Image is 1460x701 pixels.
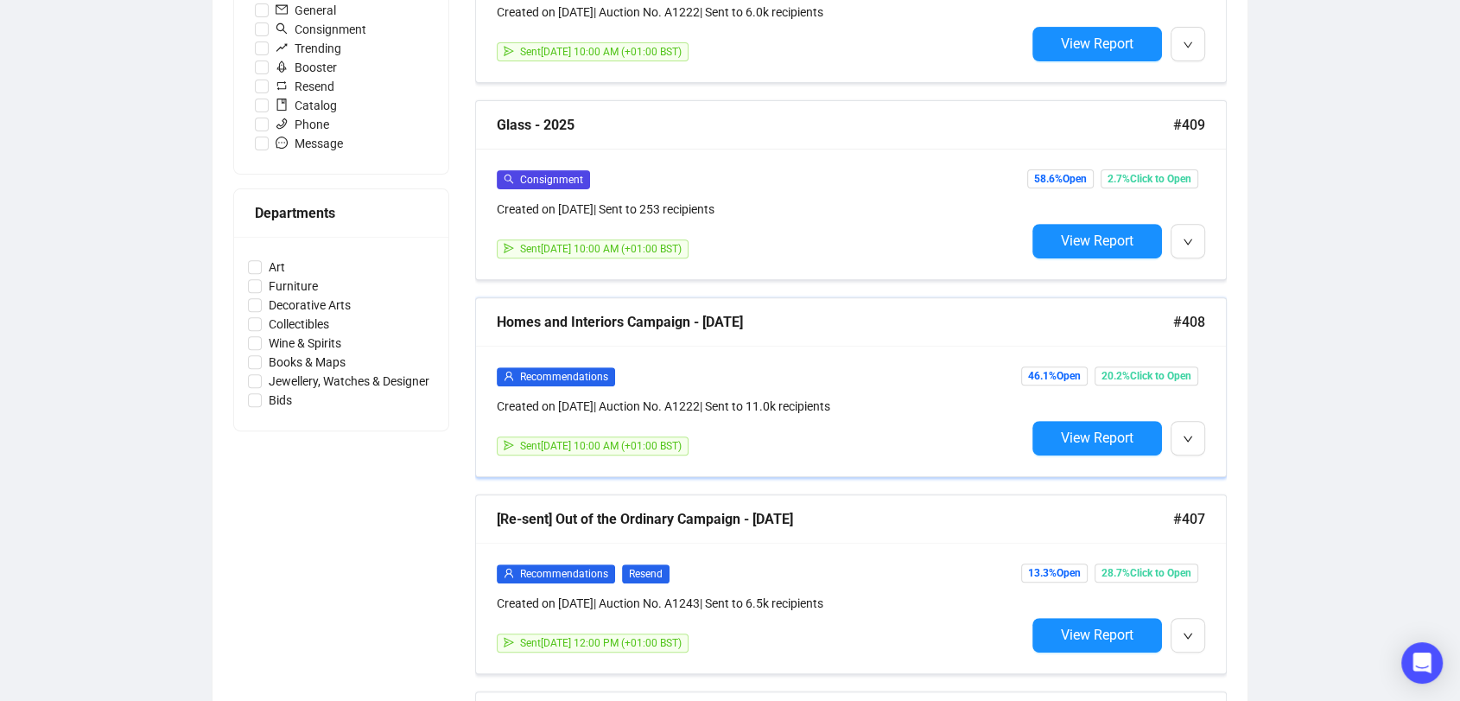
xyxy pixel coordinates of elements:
[1183,237,1193,247] span: down
[497,200,1025,219] div: Created on [DATE] | Sent to 253 recipients
[497,397,1025,416] div: Created on [DATE] | Auction No. A1222 | Sent to 11.0k recipients
[255,202,428,224] div: Departments
[1061,430,1133,446] span: View Report
[1021,564,1088,583] span: 13.3% Open
[1032,27,1162,61] button: View Report
[504,371,514,381] span: user
[1173,311,1205,333] span: #408
[1061,627,1133,643] span: View Report
[520,568,608,580] span: Recommendations
[497,3,1025,22] div: Created on [DATE] | Auction No. A1222 | Sent to 6.0k recipients
[1061,35,1133,52] span: View Report
[262,353,352,372] span: Books & Maps
[1183,631,1193,641] span: down
[262,334,348,353] span: Wine & Spirits
[262,315,336,334] span: Collectibles
[1095,564,1198,583] span: 28.7% Click to Open
[276,61,288,73] span: rocket
[269,20,373,39] span: Consignment
[520,637,682,649] span: Sent [DATE] 12:00 PM (+01:00 BST)
[262,391,299,410] span: Bids
[262,277,325,296] span: Furniture
[1401,642,1443,684] div: Open Intercom Messenger
[475,494,1227,674] a: [Re-sent] Out of the Ordinary Campaign - [DATE]#407userRecommendationsResendCreated on [DATE]| Au...
[262,296,358,315] span: Decorative Arts
[269,1,343,20] span: General
[1027,169,1094,188] span: 58.6% Open
[622,564,670,583] span: Resend
[497,311,1173,333] div: Homes and Interiors Campaign - [DATE]
[475,100,1227,280] a: Glass - 2025#409searchConsignmentCreated on [DATE]| Sent to 253 recipientssendSent[DATE] 10:00 AM...
[1095,366,1198,386] span: 20.2% Click to Open
[276,3,288,16] span: mail
[276,99,288,111] span: book
[269,77,341,96] span: Resend
[504,174,514,184] span: search
[1173,508,1205,530] span: #407
[504,568,514,578] span: user
[520,371,608,383] span: Recommendations
[1173,114,1205,136] span: #409
[520,440,682,452] span: Sent [DATE] 10:00 AM (+01:00 BST)
[497,508,1173,530] div: [Re-sent] Out of the Ordinary Campaign - [DATE]
[1101,169,1198,188] span: 2.7% Click to Open
[520,243,682,255] span: Sent [DATE] 10:00 AM (+01:00 BST)
[276,80,288,92] span: retweet
[475,297,1227,477] a: Homes and Interiors Campaign - [DATE]#408userRecommendationsCreated on [DATE]| Auction No. A1222|...
[276,22,288,35] span: search
[1032,618,1162,653] button: View Report
[276,118,288,130] span: phone
[269,115,336,134] span: Phone
[269,58,344,77] span: Booster
[276,41,288,54] span: rise
[262,372,436,391] span: Jewellery, Watches & Designer
[269,39,348,58] span: Trending
[497,114,1173,136] div: Glass - 2025
[1183,434,1193,444] span: down
[504,637,514,647] span: send
[497,594,1025,613] div: Created on [DATE] | Auction No. A1243 | Sent to 6.5k recipients
[1183,40,1193,50] span: down
[1032,421,1162,456] button: View Report
[276,137,288,149] span: message
[1021,366,1088,386] span: 46.1% Open
[504,440,514,450] span: send
[269,96,344,115] span: Catalog
[1032,224,1162,258] button: View Report
[520,46,682,58] span: Sent [DATE] 10:00 AM (+01:00 BST)
[269,134,350,153] span: Message
[520,174,583,186] span: Consignment
[262,258,292,277] span: Art
[1061,233,1133,249] span: View Report
[504,46,514,56] span: send
[504,243,514,253] span: send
